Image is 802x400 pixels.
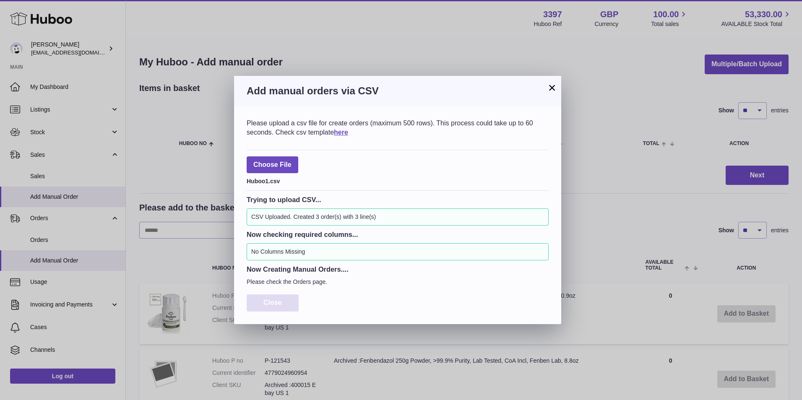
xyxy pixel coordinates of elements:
div: CSV Uploaded. Created 3 order(s) with 3 line(s) [247,208,549,226]
p: Please check the Orders page. [247,278,549,286]
h3: Now checking required columns... [247,230,549,239]
h3: Add manual orders via CSV [247,84,549,98]
button: × [547,83,557,93]
div: Please upload a csv file for create orders (maximum 500 rows). This process could take up to 60 s... [247,119,549,137]
div: No Columns Missing [247,243,549,260]
span: Close [263,299,282,306]
button: Close [247,294,299,312]
div: Huboo1.csv [247,175,549,185]
span: Choose File [247,156,298,174]
h3: Now Creating Manual Orders.... [247,265,549,274]
a: here [334,129,348,136]
h3: Trying to upload CSV... [247,195,549,204]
